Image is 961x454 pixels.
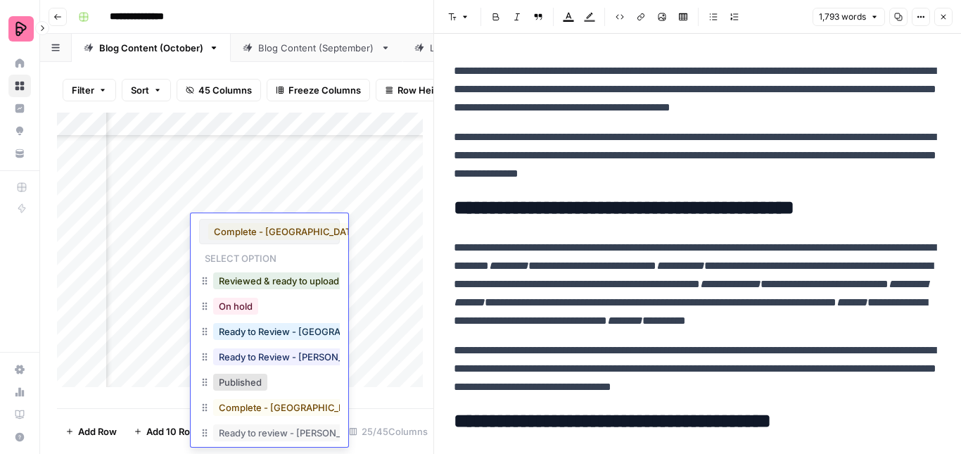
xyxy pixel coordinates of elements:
span: Add Row [78,424,117,439]
button: Sort [122,79,171,101]
a: Home [8,52,31,75]
a: Browse [8,75,31,97]
span: Row Height [397,83,448,97]
button: 1,793 words [813,8,885,26]
span: Freeze Columns [288,83,361,97]
button: Freeze Columns [267,79,370,101]
div: 25/45 Columns [343,420,433,443]
button: Filter [63,79,116,101]
div: Published [199,371,340,396]
a: Usage [8,381,31,403]
div: Reviewed & ready to upload [199,270,340,295]
p: Select option [199,248,282,265]
span: Sort [131,83,149,97]
button: Reviewed & ready to upload [213,272,345,289]
a: Your Data [8,142,31,165]
button: Published [213,374,267,391]
a: Insights [8,97,31,120]
button: Ready to review - [PERSON_NAME] [213,424,377,441]
a: Learning Hub [8,403,31,426]
span: 45 Columns [198,83,252,97]
a: Listicles - WIP [402,34,519,62]
button: Complete - [GEOGRAPHIC_DATA] [208,223,366,240]
div: Complete - [GEOGRAPHIC_DATA] [199,396,340,422]
div: Blog Content (September) [258,41,375,55]
div: On hold [199,295,340,320]
button: On hold [213,298,258,315]
img: Preply Logo [8,16,34,42]
a: Blog Content (September) [231,34,402,62]
button: Workspace: Preply [8,11,31,46]
button: Row Height [376,79,457,101]
a: Opportunities [8,120,31,142]
button: Ready to Review - [PERSON_NAME] [213,348,379,365]
div: Ready to Review - [PERSON_NAME] [199,346,340,371]
span: Filter [72,83,94,97]
div: Blog Content (October) [99,41,203,55]
span: Add 10 Rows [146,424,203,439]
div: Ready to review - [PERSON_NAME] [199,422,340,447]
button: Complete - [GEOGRAPHIC_DATA] [213,399,371,416]
button: Help + Support [8,426,31,448]
a: Blog Content (October) [72,34,231,62]
div: Ready to Review - [GEOGRAPHIC_DATA] [199,320,340,346]
button: Add Row [57,420,125,443]
button: 45 Columns [177,79,261,101]
button: Ready to Review - [GEOGRAPHIC_DATA] [213,323,399,340]
span: 1,793 words [819,11,866,23]
a: Settings [8,358,31,381]
button: Add 10 Rows [125,420,211,443]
